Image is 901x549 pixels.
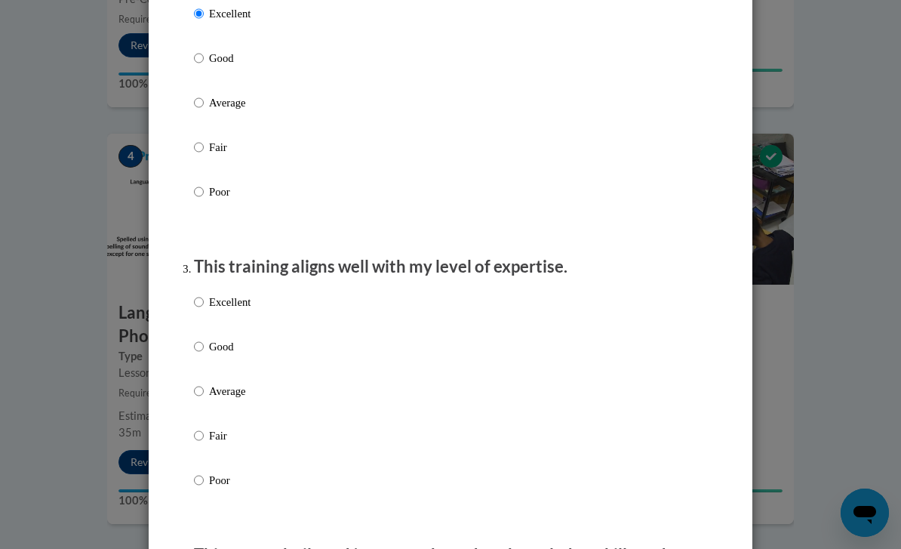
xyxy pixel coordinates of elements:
input: Excellent [194,294,204,310]
input: Average [194,94,204,111]
p: Average [209,383,251,399]
input: Fair [194,427,204,444]
p: Good [209,50,251,66]
p: Excellent [209,5,251,22]
input: Good [194,338,204,355]
p: Excellent [209,294,251,310]
p: This training aligns well with my level of expertise. [194,255,707,279]
input: Fair [194,139,204,156]
input: Good [194,50,204,66]
input: Average [194,383,204,399]
input: Poor [194,184,204,200]
p: Good [209,338,251,355]
p: Average [209,94,251,111]
p: Poor [209,184,251,200]
input: Poor [194,472,204,489]
input: Excellent [194,5,204,22]
p: Fair [209,427,251,444]
p: Fair [209,139,251,156]
p: Poor [209,472,251,489]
